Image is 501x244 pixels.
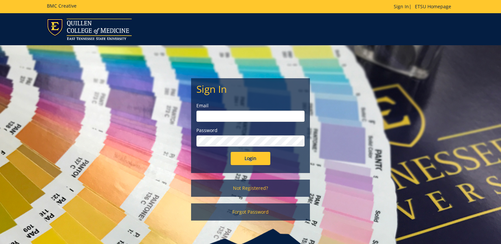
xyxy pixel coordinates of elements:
input: Login [231,152,270,165]
p: | [394,3,454,10]
a: Not Registered? [191,180,310,197]
h5: BMC Creative [47,3,77,8]
label: Password [196,127,305,134]
a: Forgot Password [191,203,310,221]
a: Sign In [394,3,409,10]
a: ETSU Homepage [412,3,454,10]
label: Email [196,102,305,109]
h2: Sign In [196,84,305,94]
img: ETSU logo [47,18,132,40]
